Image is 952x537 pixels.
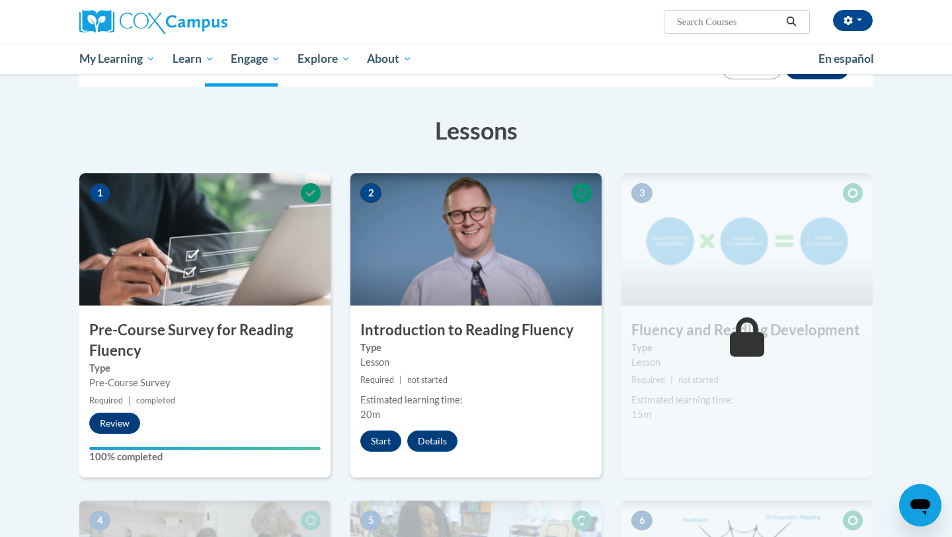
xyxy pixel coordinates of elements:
span: 2 [360,183,381,203]
span: 1 [89,183,110,203]
span: 15m [631,409,651,420]
div: Estimated learning time: [360,393,592,407]
span: 5 [360,511,381,530]
label: Type [360,341,592,355]
span: 4 [89,511,110,530]
h3: Introduction to Reading Fluency [350,320,602,341]
span: 20m [360,409,380,420]
span: Required [360,375,394,385]
span: Required [89,395,123,405]
span: En español [818,52,874,65]
span: 6 [631,511,653,530]
div: Main menu [59,44,892,74]
input: Search Courses [676,14,781,30]
span: | [670,375,673,385]
h3: Pre-Course Survey for Reading Fluency [79,320,331,361]
iframe: Button to launch messaging window [899,484,941,526]
button: Start [360,431,401,452]
label: 100% completed [89,450,321,464]
a: Explore [289,44,359,74]
a: Learn [164,44,223,74]
img: Course Image [79,173,331,306]
button: Review [89,413,140,434]
h3: Lessons [79,114,873,147]
a: My Learning [71,44,164,74]
div: Pre-Course Survey [89,376,321,390]
img: Course Image [621,173,873,306]
button: Search [781,14,801,30]
div: Estimated learning time: [631,393,863,407]
button: Details [407,431,457,452]
div: Lesson [631,355,863,370]
button: Account Settings [833,10,873,31]
label: Type [631,341,863,355]
a: Engage [222,44,289,74]
a: En español [810,45,883,73]
span: Required [631,375,665,385]
div: Your progress [89,447,321,450]
img: Course Image [350,173,602,306]
span: Explore [297,51,350,67]
div: Lesson [360,355,592,370]
span: completed [136,395,175,405]
span: 3 [631,183,653,203]
img: Cox Campus [79,10,227,34]
span: My Learning [79,51,155,67]
a: About [359,44,421,74]
span: not started [407,375,448,385]
a: Cox Campus [79,10,331,34]
span: | [399,375,402,385]
span: About [367,51,412,67]
span: Engage [231,51,280,67]
span: | [128,395,131,405]
span: Learn [173,51,214,67]
label: Type [89,361,321,376]
h3: Fluency and Reading Development [621,320,873,341]
span: not started [678,375,719,385]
